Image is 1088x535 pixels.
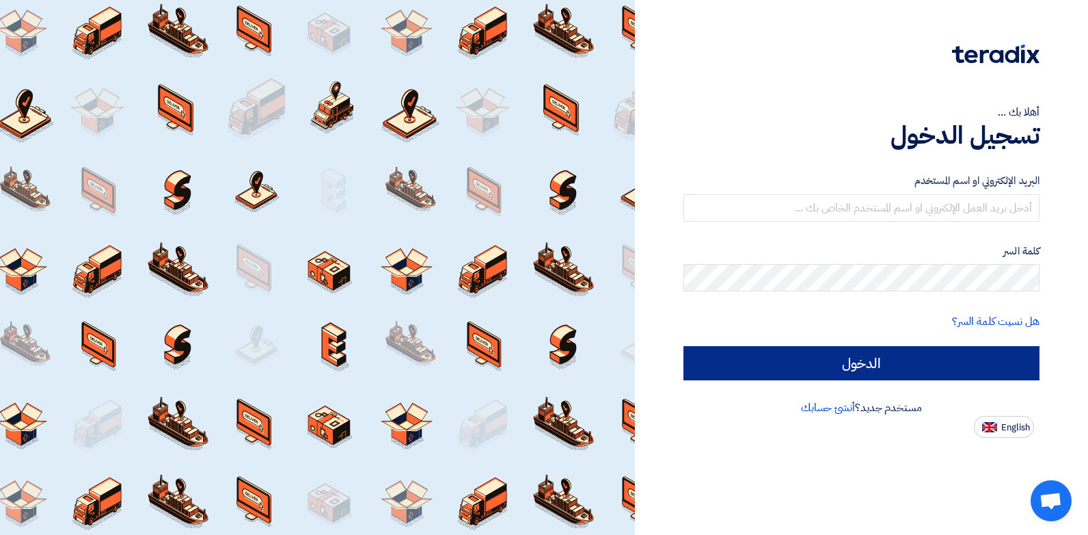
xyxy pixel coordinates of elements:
h1: تسجيل الدخول [683,120,1039,151]
input: أدخل بريد العمل الإلكتروني او اسم المستخدم الخاص بك ... [683,194,1039,222]
a: أنشئ حسابك [801,400,855,416]
img: Teradix logo [952,44,1039,64]
label: كلمة السر [683,244,1039,259]
div: أهلا بك ... [683,104,1039,120]
div: Open chat [1031,480,1072,521]
span: English [1001,423,1030,432]
label: البريد الإلكتروني او اسم المستخدم [683,173,1039,189]
button: English [974,416,1034,438]
input: الدخول [683,346,1039,380]
a: هل نسيت كلمة السر؟ [952,313,1039,330]
img: en-US.png [982,422,997,432]
div: مستخدم جديد؟ [683,400,1039,416]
